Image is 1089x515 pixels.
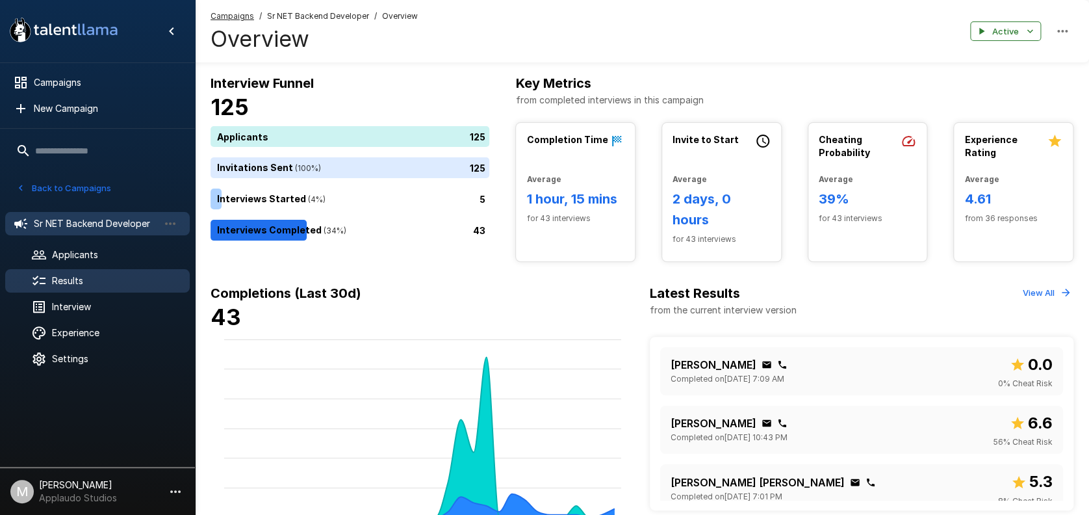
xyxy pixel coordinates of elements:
[819,189,917,209] h6: 39%
[777,418,788,429] div: Click to copy
[211,285,361,301] b: Completions (Last 30d)
[1029,472,1053,491] b: 5.3
[850,477,860,488] div: Click to copy
[469,161,485,175] p: 125
[964,189,1062,209] h6: 4.61
[671,431,788,444] span: Completed on [DATE] 10:43 PM
[671,490,782,503] span: Completed on [DATE] 7:01 PM
[650,285,740,301] b: Latest Results
[211,11,254,21] u: Campaigns
[1011,469,1053,494] span: Overall score out of 10
[819,134,870,158] b: Cheating Probability
[671,416,756,431] p: [PERSON_NAME]
[526,134,608,145] b: Completion Time
[819,212,917,225] span: for 43 interviews
[526,189,624,209] h6: 1 hour, 15 mins
[211,304,241,330] b: 43
[1028,355,1053,374] b: 0.0
[472,224,485,237] p: 43
[1010,352,1053,377] span: Overall score out of 10
[865,477,876,488] div: Click to copy
[469,130,485,144] p: 125
[515,75,591,91] b: Key Metrics
[964,174,999,184] b: Average
[671,357,756,373] p: [PERSON_NAME]
[382,10,418,23] span: Overview
[671,373,784,386] span: Completed on [DATE] 7:09 AM
[762,360,772,370] div: Click to copy
[964,212,1062,225] span: from 36 responses
[515,94,1073,107] p: from completed interviews in this campaign
[211,75,314,91] b: Interview Funnel
[211,25,418,53] h4: Overview
[998,377,1053,390] span: 0 % Cheat Risk
[526,212,624,225] span: for 43 interviews
[970,21,1041,42] button: Active
[479,192,485,206] p: 5
[1028,414,1053,432] b: 6.6
[777,360,788,370] div: Click to copy
[819,174,853,184] b: Average
[673,233,771,246] span: for 43 interviews
[998,495,1053,508] span: 8 % Cheat Risk
[650,304,797,317] p: from the current interview version
[1019,283,1073,303] button: View All
[993,436,1053,449] span: 56 % Cheat Risk
[673,174,707,184] b: Average
[964,134,1017,158] b: Experience Rating
[267,10,369,23] span: Sr NET Backend Developer
[673,189,771,230] h6: 2 days, 0 hours
[526,174,561,184] b: Average
[1010,411,1053,436] span: Overall score out of 10
[211,94,249,120] b: 125
[259,10,262,23] span: /
[671,475,845,490] p: [PERSON_NAME] [PERSON_NAME]
[673,134,739,145] b: Invite to Start
[374,10,377,23] span: /
[762,418,772,429] div: Click to copy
